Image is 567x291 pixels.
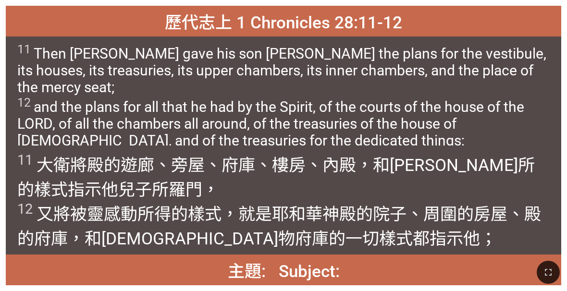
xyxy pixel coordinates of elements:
wh1121: 所羅門 [17,180,541,249]
wh214: ，和[DEMOGRAPHIC_DATA]物 [68,229,497,249]
wh6442: 殿 [17,156,541,249]
span: 歷代志上 1 Chronicles 28:11-12 [165,9,402,33]
wh5414: 他兒子 [17,180,541,249]
span: 大衛 [17,151,550,249]
wh2315: ，和[PERSON_NAME] [17,156,541,249]
wh8403: ，就是耶和華 [17,205,541,249]
wh1004: 的樣式 [17,180,541,249]
wh8010: ， 又將被靈 [17,180,541,249]
sup: 11 [17,42,31,56]
wh3727: 所 [17,156,541,249]
wh8403: 指示 [17,180,541,249]
wh197: 、旁屋 [17,156,541,249]
wh1004: 的府庫 [17,229,497,249]
wh6944: 府庫 [295,229,497,249]
sup: 12 [17,201,33,217]
wh1597: 、樓房 [17,156,541,249]
sup: 12 [17,96,31,109]
span: Then [PERSON_NAME] gave his son [PERSON_NAME] the plans for the vestibule, its houses, its treasu... [17,42,550,149]
sup: 11 [17,152,33,168]
wh7307: 感動所得的樣式 [17,205,541,249]
wh5944: 、內 [17,156,541,249]
wh1004: 、府庫 [17,156,541,249]
wh1732: 將殿的遊廊 [17,156,541,249]
wh214: 的一切樣式都指示他； [329,229,497,249]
